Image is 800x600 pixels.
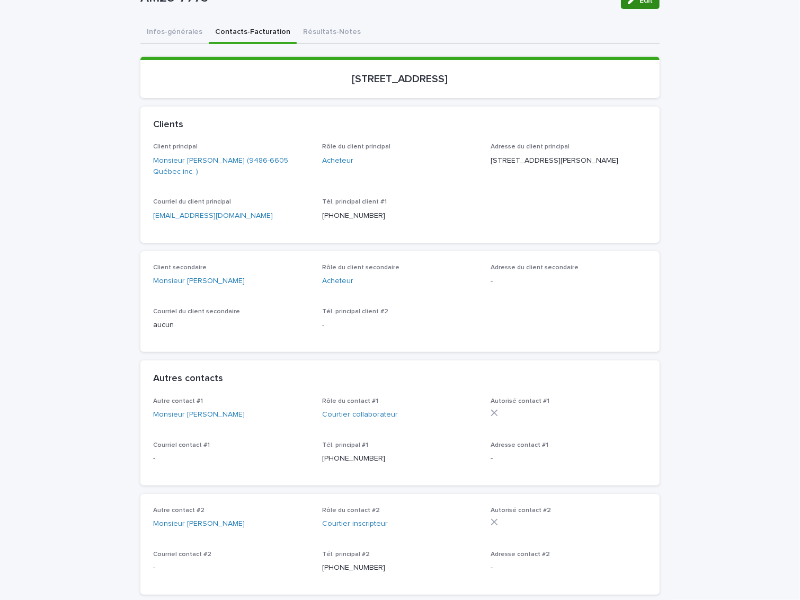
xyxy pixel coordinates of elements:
[491,453,647,464] p: -
[322,442,368,448] span: Tél. principal #1
[153,551,211,558] span: Courriel contact #2
[322,507,380,514] span: Rôle du contact #2
[322,155,353,166] a: Acheteur
[153,276,245,287] a: Monsieur [PERSON_NAME]
[491,276,647,287] p: -
[322,199,387,205] span: Tél. principal client #1
[153,398,203,404] span: Autre contact #1
[153,320,309,331] p: aucun
[491,551,550,558] span: Adresse contact #2
[322,398,378,404] span: Rôle du contact #1
[322,551,370,558] span: Tél. principal #2
[491,507,551,514] span: Autorisé contact #2
[153,453,309,464] p: -
[153,212,273,219] a: [EMAIL_ADDRESS][DOMAIN_NAME]
[140,22,209,44] button: Infos-générales
[153,73,647,85] p: [STREET_ADDRESS]
[153,373,223,385] h2: Autres contacts
[322,453,478,464] p: [PHONE_NUMBER]
[153,409,245,420] a: Monsieur [PERSON_NAME]
[153,264,207,271] span: Client secondaire
[153,518,245,530] a: Monsieur [PERSON_NAME]
[153,144,198,150] span: Client principal
[491,264,579,271] span: Adresse du client secondaire
[322,320,478,331] p: -
[491,144,570,150] span: Adresse du client principal
[297,22,367,44] button: Résultats-Notes
[322,308,388,315] span: Tél. principal client #2
[322,276,353,287] a: Acheteur
[491,562,647,573] p: -
[322,409,398,420] a: Courtier collaborateur
[491,442,548,448] span: Adresse contact #1
[153,308,240,315] span: Courriel du client secondaire
[491,398,549,404] span: Autorisé contact #1
[153,507,205,514] span: Autre contact #2
[322,144,390,150] span: Rôle du client principal
[491,155,647,166] p: [STREET_ADDRESS][PERSON_NAME]
[322,518,388,530] a: Courtier inscripteur
[322,264,399,271] span: Rôle du client secondaire
[153,442,210,448] span: Courriel contact #1
[153,119,183,131] h2: Clients
[153,155,309,178] a: Monsieur [PERSON_NAME] (9486-6605 Québec inc. )
[322,562,478,573] p: [PHONE_NUMBER]
[209,22,297,44] button: Contacts-Facturation
[153,562,309,573] p: -
[153,199,231,205] span: Courriel du client principal
[322,210,478,222] p: [PHONE_NUMBER]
